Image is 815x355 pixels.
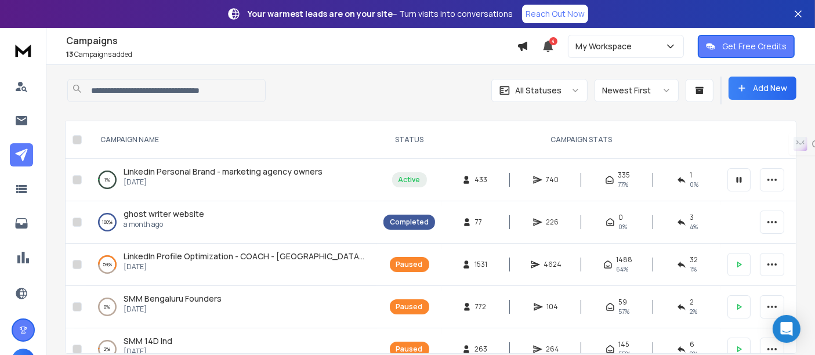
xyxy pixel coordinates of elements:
td: 59%LinkedIn Profile Optimization - COACH - [GEOGRAPHIC_DATA] - 1-10[DATE] [86,244,376,286]
span: ghost writer website [124,208,204,219]
div: Completed [390,218,429,227]
span: 4624 [544,260,562,269]
span: 13 [66,49,73,59]
span: 64 % [616,265,628,274]
span: LinkedIn Profile Optimization - COACH - [GEOGRAPHIC_DATA] - 1-10 [124,251,385,262]
button: Newest First [595,79,679,102]
span: 145 [618,340,629,349]
td: 0%SMM Bengaluru Founders[DATE] [86,286,376,328]
span: 0 [618,213,623,222]
span: 77 [475,218,487,227]
span: 740 [546,175,559,184]
span: 59 [618,298,627,307]
p: 2 % [104,343,111,355]
p: 59 % [103,259,112,270]
span: 6 [690,340,694,349]
span: 2 [690,298,694,307]
p: All Statuses [515,85,562,96]
button: Get Free Credits [698,35,795,58]
h1: Campaigns [66,34,517,48]
div: Paused [396,302,423,311]
th: STATUS [376,121,442,159]
p: 100 % [102,216,113,228]
span: 104 [546,302,558,311]
th: CAMPAIGN NAME [86,121,376,159]
span: 32 [690,255,698,265]
p: a month ago [124,220,204,229]
a: Reach Out Now [522,5,588,23]
td: 100%ghost writer websitea month ago [86,201,376,244]
span: SMM 14D Ind [124,335,172,346]
p: [DATE] [124,262,365,271]
span: 2 % [690,307,697,316]
a: ghost writer website [124,208,204,220]
p: 0 % [104,301,111,313]
button: Add New [729,77,796,100]
span: 0% [618,222,627,231]
p: 1 % [104,174,110,186]
span: 77 % [618,180,628,189]
span: 433 [474,175,487,184]
span: 1 [690,171,692,180]
strong: Your warmest leads are on your site [248,8,393,19]
span: 1488 [616,255,632,265]
span: 335 [618,171,630,180]
span: 4 [549,37,557,45]
a: SMM 14D Ind [124,335,172,347]
p: [DATE] [124,178,323,187]
p: My Workspace [575,41,636,52]
span: 1531 [474,260,487,269]
span: 264 [546,345,559,354]
span: 226 [546,218,559,227]
span: 1 % [690,265,697,274]
div: Paused [396,345,423,354]
a: SMM Bengaluru Founders [124,293,222,305]
span: 772 [475,302,487,311]
p: Get Free Credits [722,41,787,52]
img: logo [12,39,35,61]
td: 1%Linkedin Personal Brand - marketing agency owners[DATE] [86,159,376,201]
th: CAMPAIGN STATS [442,121,720,159]
p: [DATE] [124,305,222,314]
span: 263 [474,345,487,354]
a: Linkedin Personal Brand - marketing agency owners [124,166,323,178]
span: 4 % [690,222,698,231]
div: Open Intercom Messenger [773,315,800,343]
p: Campaigns added [66,50,517,59]
p: – Turn visits into conversations [248,8,513,20]
span: 57 % [618,307,629,316]
p: Reach Out Now [526,8,585,20]
div: Paused [396,260,423,269]
span: 0 % [690,180,698,189]
a: LinkedIn Profile Optimization - COACH - [GEOGRAPHIC_DATA] - 1-10 [124,251,365,262]
div: Active [399,175,421,184]
span: 3 [690,213,694,222]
